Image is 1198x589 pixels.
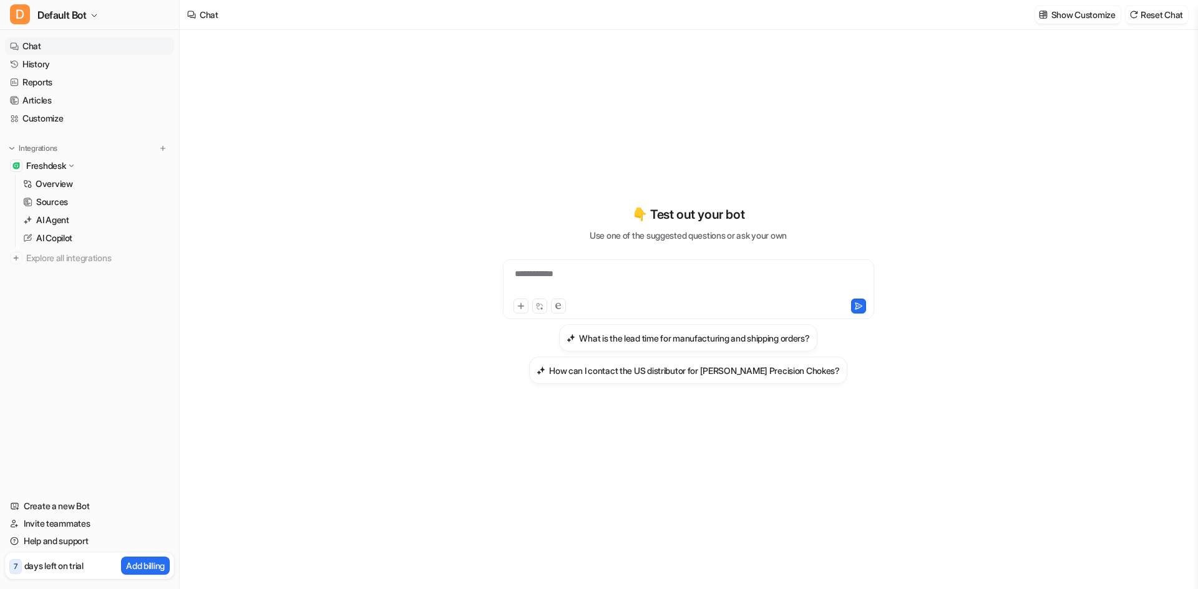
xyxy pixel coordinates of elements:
img: How can I contact the US distributor for Teague Precision Chokes? [537,366,545,375]
p: AI Agent [36,214,69,226]
button: What is the lead time for manufacturing and shipping orders?What is the lead time for manufacturi... [559,324,817,352]
span: Explore all integrations [26,248,169,268]
p: AI Copilot [36,232,72,244]
img: What is the lead time for manufacturing and shipping orders? [567,333,575,343]
button: Integrations [5,142,61,155]
p: Freshdesk [26,160,66,172]
p: Show Customize [1051,8,1116,21]
a: History [5,55,174,73]
a: Invite teammates [5,515,174,532]
button: How can I contact the US distributor for Teague Precision Chokes?How can I contact the US distrib... [529,357,847,384]
a: Help and support [5,532,174,550]
img: explore all integrations [10,252,22,264]
a: AI Copilot [18,229,174,247]
p: Sources [36,196,68,208]
button: Reset Chat [1126,6,1188,24]
button: Show Customize [1035,6,1121,24]
a: Chat [5,37,174,55]
a: AI Agent [18,211,174,229]
p: Integrations [19,143,57,153]
div: Chat [200,8,218,21]
p: 7 [14,561,17,572]
img: expand menu [7,144,16,153]
a: Reports [5,74,174,91]
button: Add billing [121,557,170,575]
span: Default Bot [37,6,87,24]
h3: How can I contact the US distributor for [PERSON_NAME] Precision Chokes? [549,364,840,377]
p: days left on trial [24,559,84,572]
a: Overview [18,175,174,193]
a: Sources [18,193,174,211]
a: Customize [5,110,174,127]
img: Freshdesk [12,162,20,170]
p: Use one of the suggested questions or ask your own [590,229,787,242]
a: Explore all integrations [5,249,174,267]
h3: What is the lead time for manufacturing and shipping orders? [579,332,809,345]
p: Add billing [126,559,165,572]
p: 👇 Test out your bot [632,205,744,224]
img: menu_add.svg [158,144,167,153]
p: Overview [36,178,73,190]
img: customize [1039,10,1048,19]
a: Create a new Bot [5,497,174,515]
a: Articles [5,92,174,109]
img: reset [1129,10,1138,19]
span: D [10,4,30,24]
